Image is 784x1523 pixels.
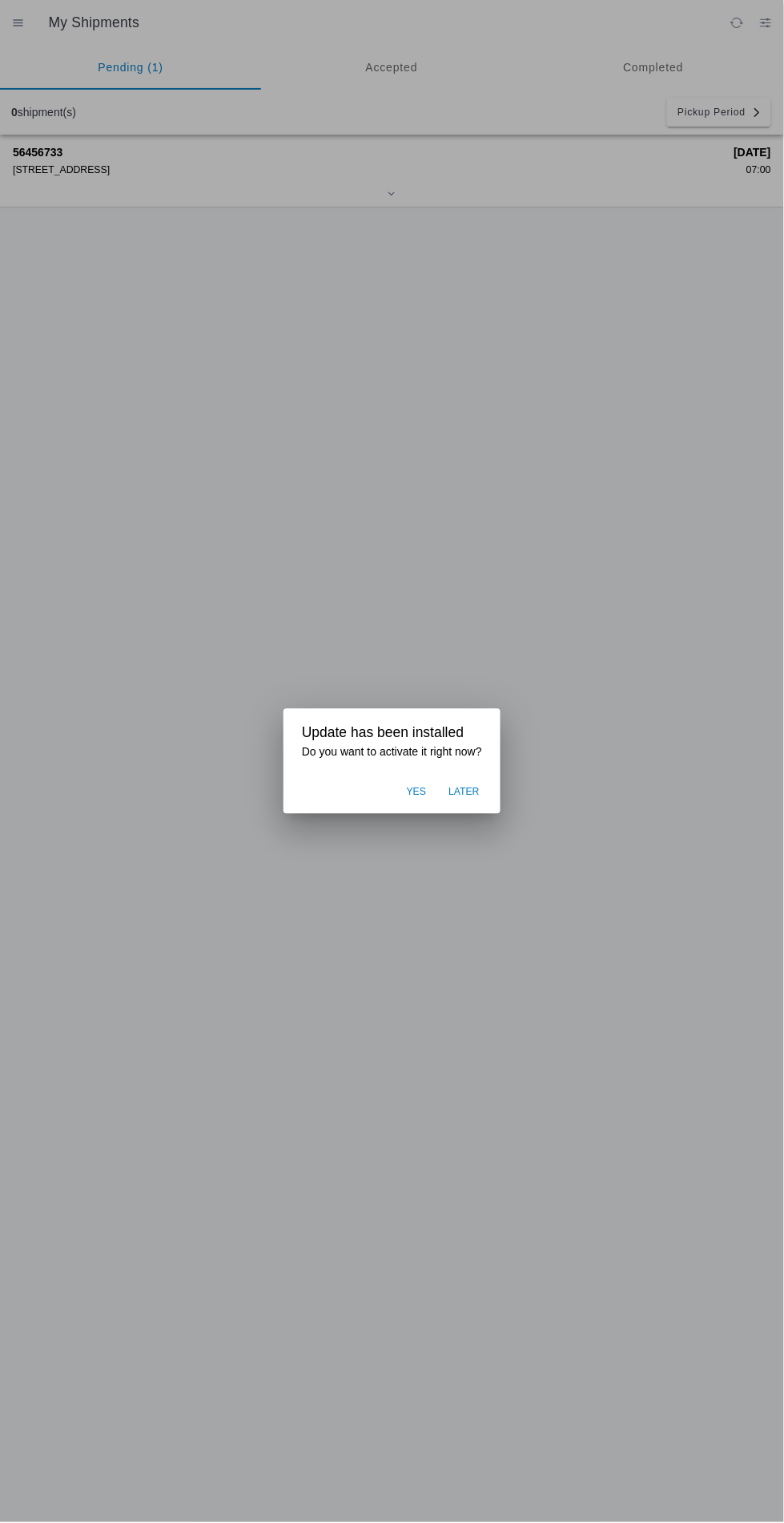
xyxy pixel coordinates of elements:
button: Later [440,778,488,808]
h2: Update has been installed [302,725,482,742]
h3: Do you want to activate it right now? [302,746,482,759]
span: Later [448,786,480,800]
button: Yes [399,778,435,808]
span: Yes [407,786,427,800]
